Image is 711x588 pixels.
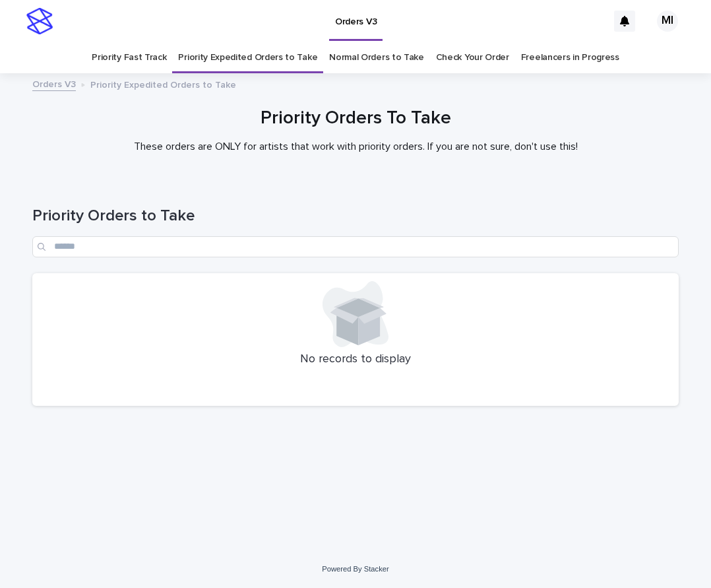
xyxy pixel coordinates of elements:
[322,565,388,573] a: Powered By Stacker
[26,8,53,34] img: stacker-logo-s-only.png
[32,76,76,91] a: Orders V3
[40,352,671,367] p: No records to display
[92,141,619,153] p: These orders are ONLY for artists that work with priority orders. If you are not sure, don't use ...
[436,42,509,73] a: Check Your Order
[521,42,619,73] a: Freelancers in Progress
[178,42,317,73] a: Priority Expedited Orders to Take
[657,11,678,32] div: MI
[90,77,236,91] p: Priority Expedited Orders to Take
[32,207,679,226] h1: Priority Orders to Take
[92,42,166,73] a: Priority Fast Track
[329,42,424,73] a: Normal Orders to Take
[32,108,679,130] h1: Priority Orders To Take
[32,236,679,257] input: Search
